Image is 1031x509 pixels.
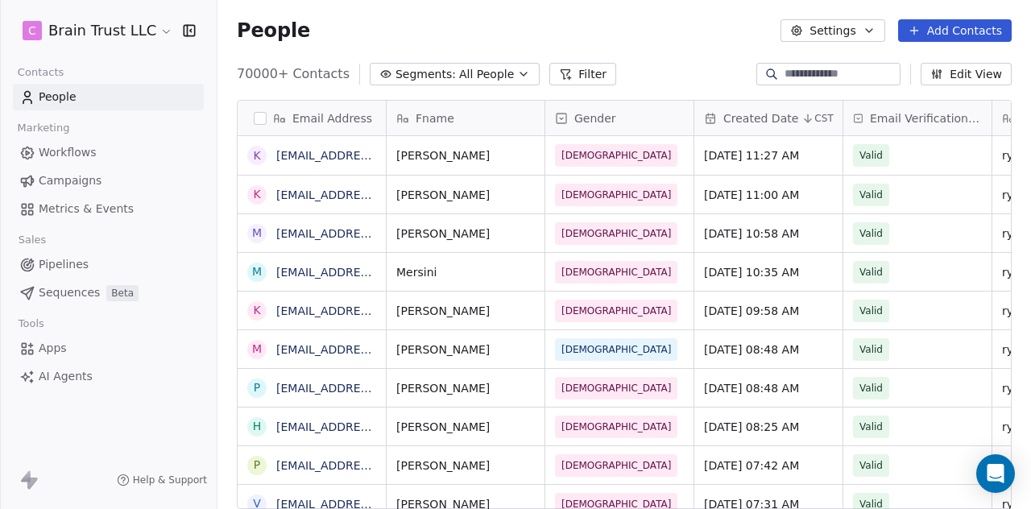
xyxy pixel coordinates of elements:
[252,225,262,242] div: m
[396,457,535,474] span: [PERSON_NAME]
[19,17,172,44] button: CBrain Trust LLC
[13,196,204,222] a: Metrics & Events
[48,20,156,41] span: Brain Trust LLC
[276,459,474,472] a: [EMAIL_ADDRESS][DOMAIN_NAME]
[387,101,544,135] div: Fname
[39,256,89,273] span: Pipelines
[723,110,798,126] span: Created Date
[276,382,474,395] a: [EMAIL_ADDRESS][DOMAIN_NAME]
[780,19,884,42] button: Settings
[859,264,883,280] span: Valid
[252,341,262,358] div: m
[276,343,474,356] a: [EMAIL_ADDRESS][DOMAIN_NAME]
[976,454,1015,493] div: Open Intercom Messenger
[870,110,982,126] span: Email Verification Status
[117,474,207,486] a: Help & Support
[276,304,474,317] a: [EMAIL_ADDRESS][DOMAIN_NAME]
[561,147,671,163] span: [DEMOGRAPHIC_DATA]
[276,420,474,433] a: [EMAIL_ADDRESS][DOMAIN_NAME]
[704,303,833,319] span: [DATE] 09:58 AM
[253,418,262,435] div: h
[395,66,456,83] span: Segments:
[11,228,53,252] span: Sales
[545,101,694,135] div: Gender
[253,147,260,164] div: k
[859,380,883,396] span: Valid
[416,110,454,126] span: Fname
[859,303,883,319] span: Valid
[859,457,883,474] span: Valid
[11,312,51,336] span: Tools
[561,419,671,435] span: [DEMOGRAPHIC_DATA]
[921,63,1012,85] button: Edit View
[704,187,833,203] span: [DATE] 11:00 AM
[10,60,71,85] span: Contacts
[39,89,77,106] span: People
[694,101,843,135] div: Created DateCST
[13,363,204,390] a: AI Agents
[561,457,671,474] span: [DEMOGRAPHIC_DATA]
[13,251,204,278] a: Pipelines
[704,264,833,280] span: [DATE] 10:35 AM
[704,341,833,358] span: [DATE] 08:48 AM
[238,101,386,135] div: Email Address
[276,188,474,201] a: [EMAIL_ADDRESS][DOMAIN_NAME]
[252,263,262,280] div: m
[237,19,310,43] span: People
[859,147,883,163] span: Valid
[39,284,100,301] span: Sequences
[561,264,671,280] span: [DEMOGRAPHIC_DATA]
[396,419,535,435] span: [PERSON_NAME]
[561,303,671,319] span: [DEMOGRAPHIC_DATA]
[859,341,883,358] span: Valid
[39,144,97,161] span: Workflows
[133,474,207,486] span: Help & Support
[814,112,833,125] span: CST
[39,201,134,217] span: Metrics & Events
[396,264,535,280] span: Mersini
[13,84,204,110] a: People
[898,19,1012,42] button: Add Contacts
[13,335,204,362] a: Apps
[396,380,535,396] span: [PERSON_NAME]
[859,226,883,242] span: Valid
[254,457,260,474] div: p
[396,147,535,163] span: [PERSON_NAME]
[574,110,616,126] span: Gender
[704,147,833,163] span: [DATE] 11:27 AM
[561,226,671,242] span: [DEMOGRAPHIC_DATA]
[396,303,535,319] span: [PERSON_NAME]
[704,380,833,396] span: [DATE] 08:48 AM
[28,23,36,39] span: C
[704,457,833,474] span: [DATE] 07:42 AM
[859,187,883,203] span: Valid
[39,172,101,189] span: Campaigns
[253,186,260,203] div: k
[549,63,616,85] button: Filter
[396,187,535,203] span: [PERSON_NAME]
[276,227,474,240] a: [EMAIL_ADDRESS][DOMAIN_NAME]
[106,285,139,301] span: Beta
[13,279,204,306] a: SequencesBeta
[276,149,474,162] a: [EMAIL_ADDRESS][DOMAIN_NAME]
[10,116,77,140] span: Marketing
[254,379,260,396] div: p
[843,101,992,135] div: Email Verification Status
[13,139,204,166] a: Workflows
[859,419,883,435] span: Valid
[561,341,671,358] span: [DEMOGRAPHIC_DATA]
[292,110,372,126] span: Email Address
[13,168,204,194] a: Campaigns
[276,266,474,279] a: [EMAIL_ADDRESS][DOMAIN_NAME]
[237,64,350,84] span: 70000+ Contacts
[561,187,671,203] span: [DEMOGRAPHIC_DATA]
[39,340,67,357] span: Apps
[704,419,833,435] span: [DATE] 08:25 AM
[253,302,260,319] div: k
[396,341,535,358] span: [PERSON_NAME]
[39,368,93,385] span: AI Agents
[396,226,535,242] span: [PERSON_NAME]
[459,66,514,83] span: All People
[704,226,833,242] span: [DATE] 10:58 AM
[561,380,671,396] span: [DEMOGRAPHIC_DATA]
